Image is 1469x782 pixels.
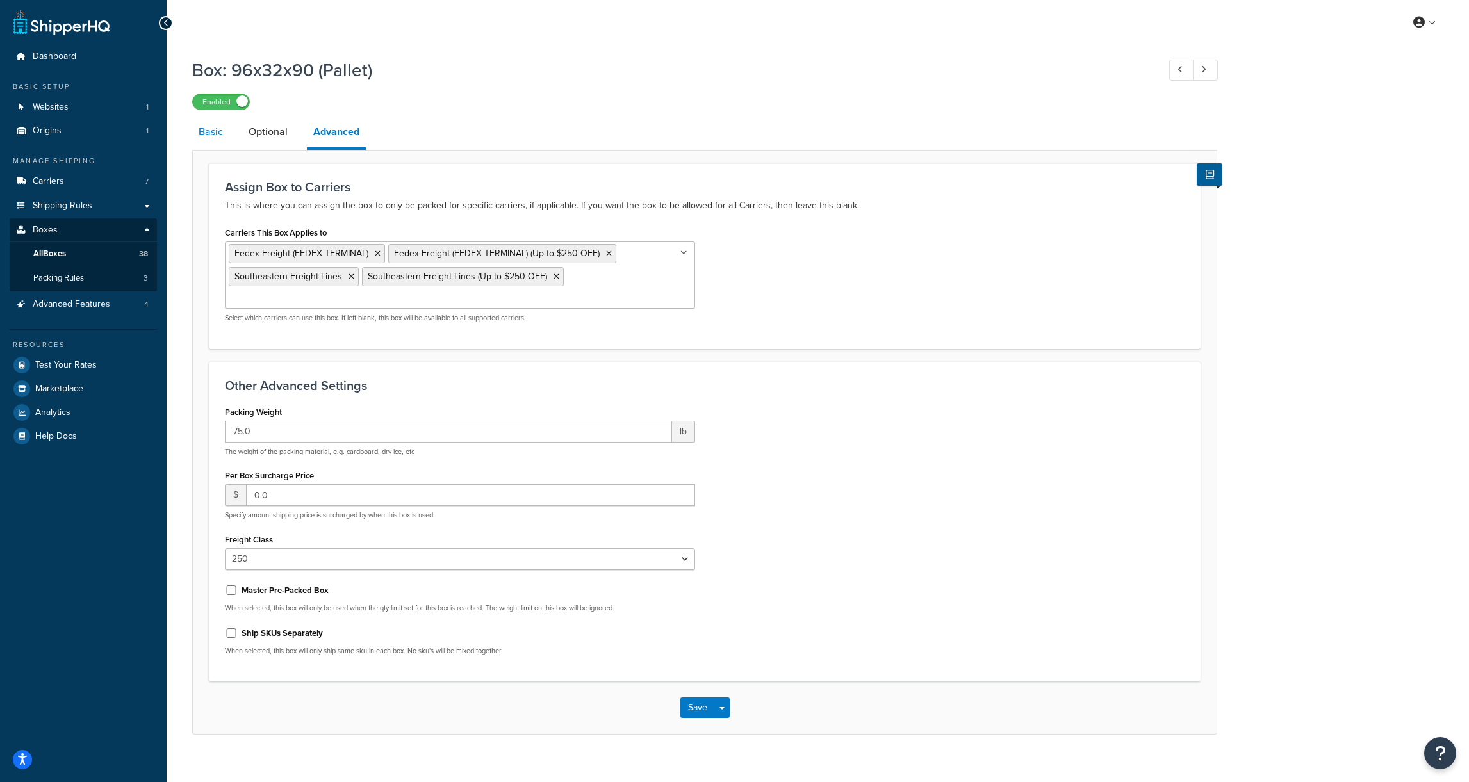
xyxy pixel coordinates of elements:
[10,95,157,119] li: Websites
[307,117,366,150] a: Advanced
[242,117,294,147] a: Optional
[10,401,157,424] a: Analytics
[225,379,1185,393] h3: Other Advanced Settings
[35,407,70,418] span: Analytics
[33,200,92,211] span: Shipping Rules
[225,228,327,238] label: Carriers This Box Applies to
[242,628,323,639] label: Ship SKUs Separately
[672,421,695,443] span: lb
[144,299,149,310] span: 4
[10,339,157,350] div: Resources
[35,360,97,371] span: Test Your Rates
[234,247,368,260] span: Fedex Freight (FEDEX TERMINAL)
[680,697,715,718] button: Save
[10,119,157,143] a: Origins1
[1424,737,1456,769] button: Open Resource Center
[368,270,547,283] span: Southeastern Freight Lines (Up to $250 OFF)
[146,102,149,113] span: 1
[225,407,282,417] label: Packing Weight
[10,293,157,316] a: Advanced Features4
[145,176,149,187] span: 7
[33,248,66,259] span: All Boxes
[35,384,83,395] span: Marketplace
[10,425,157,448] a: Help Docs
[225,447,695,457] p: The weight of the packing material, e.g. cardboard, dry ice, etc
[394,247,600,260] span: Fedex Freight (FEDEX TERMINAL) (Up to $250 OFF)
[193,94,249,110] label: Enabled
[10,81,157,92] div: Basic Setup
[33,176,64,187] span: Carriers
[225,180,1185,194] h3: Assign Box to Carriers
[35,431,77,442] span: Help Docs
[10,293,157,316] li: Advanced Features
[33,299,110,310] span: Advanced Features
[10,170,157,193] li: Carriers
[33,225,58,236] span: Boxes
[144,273,148,284] span: 3
[225,535,273,544] label: Freight Class
[225,198,1185,213] p: This is where you can assign the box to only be packed for specific carriers, if applicable. If y...
[33,51,76,62] span: Dashboard
[146,126,149,136] span: 1
[10,156,157,167] div: Manage Shipping
[10,266,157,290] li: Packing Rules
[10,377,157,400] a: Marketplace
[10,218,157,291] li: Boxes
[225,471,314,480] label: Per Box Surcharge Price
[33,126,62,136] span: Origins
[225,484,246,506] span: $
[33,102,69,113] span: Websites
[225,603,695,613] p: When selected, this box will only be used when the qty limit set for this box is reached. The wei...
[33,273,84,284] span: Packing Rules
[10,242,157,266] a: AllBoxes38
[139,248,148,259] span: 38
[10,218,157,242] a: Boxes
[225,510,695,520] p: Specify amount shipping price is surcharged by when this box is used
[192,58,1145,83] h1: Box: 96x32x90 (Pallet)
[225,313,695,323] p: Select which carriers can use this box. If left blank, this box will be available to all supporte...
[234,270,342,283] span: Southeastern Freight Lines
[1169,60,1194,81] a: Previous Record
[10,194,157,218] a: Shipping Rules
[10,354,157,377] a: Test Your Rates
[225,646,695,656] p: When selected, this box will only ship same sku in each box. No sku's will be mixed together.
[10,119,157,143] li: Origins
[1193,60,1218,81] a: Next Record
[1197,163,1222,186] button: Show Help Docs
[10,170,157,193] a: Carriers7
[10,95,157,119] a: Websites1
[10,45,157,69] a: Dashboard
[242,585,329,596] label: Master Pre-Packed Box
[10,266,157,290] a: Packing Rules3
[192,117,229,147] a: Basic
